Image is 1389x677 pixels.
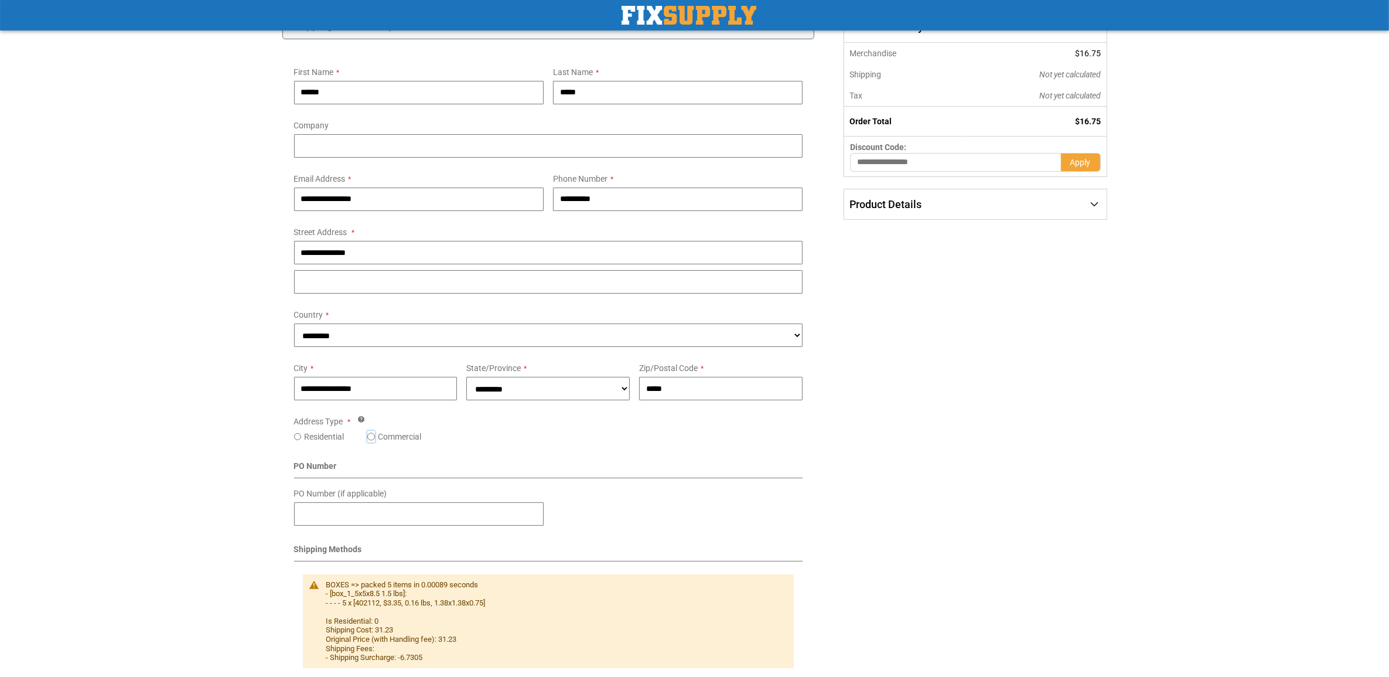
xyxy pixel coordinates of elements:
[326,580,783,662] div: BOXES => packed 5 items in 0.00089 seconds - [box_1_5x5x8.5 1.5 lbs]: - - - - 5 x [402112, $3.35,...
[639,363,698,373] span: Zip/Postal Code
[1076,117,1101,126] span: $16.75
[294,460,803,478] div: PO Number
[553,174,608,183] span: Phone Number
[622,6,756,25] a: store logo
[294,543,803,562] div: Shipping Methods
[849,70,881,79] span: Shipping
[850,142,906,152] span: Discount Code:
[1040,70,1101,79] span: Not yet calculated
[553,67,593,77] span: Last Name
[304,431,344,443] label: Residential
[1061,153,1101,172] button: Apply
[294,67,334,77] span: First Name
[294,489,387,498] span: PO Number (if applicable)
[1040,91,1101,100] span: Not yet calculated
[466,363,521,373] span: State/Province
[294,174,346,183] span: Email Address
[622,6,756,25] img: Fix Industrial Supply
[294,363,308,373] span: City
[844,85,961,107] th: Tax
[849,117,892,126] strong: Order Total
[1070,158,1091,167] span: Apply
[849,198,922,210] span: Product Details
[294,121,329,130] span: Company
[378,431,421,443] label: Commercial
[1076,49,1101,58] span: $16.75
[294,417,343,426] span: Address Type
[844,43,961,64] th: Merchandise
[294,227,347,237] span: Street Address
[294,310,323,319] span: Country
